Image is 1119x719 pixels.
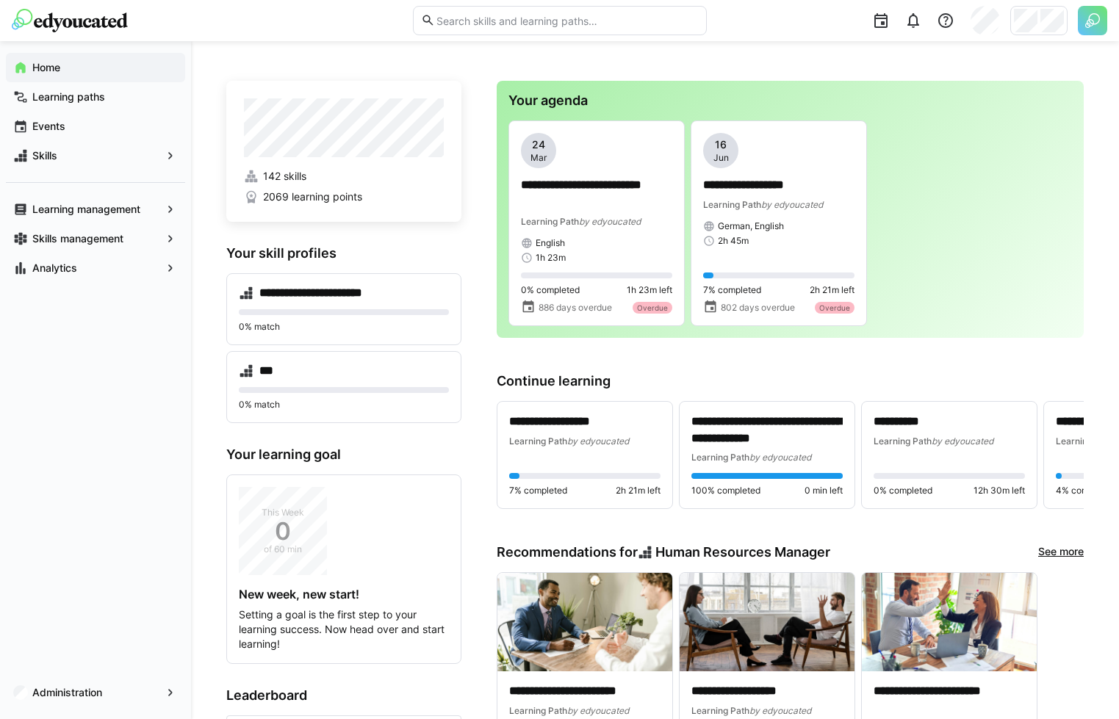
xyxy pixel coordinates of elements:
span: Learning Path [691,452,749,463]
a: 142 skills [244,169,444,184]
h3: Leaderboard [226,687,461,704]
p: 0% match [239,399,449,411]
h4: New week, new start! [239,587,449,601]
span: Learning Path [691,705,749,716]
span: German, English [718,220,784,232]
img: image [497,573,672,671]
img: image [680,573,854,671]
span: by edyoucated [761,199,823,210]
img: image [862,573,1037,671]
h3: Recommendations for [497,544,830,560]
span: 0% completed [521,284,580,296]
span: 100% completed [691,485,760,496]
span: 1h 23m left [627,284,672,296]
a: See more [1038,544,1084,560]
span: by edyoucated [749,452,811,463]
span: by edyoucated [567,705,629,716]
span: Mar [530,152,547,164]
span: Learning Path [1056,436,1114,447]
span: by edyoucated [579,216,641,227]
span: 0% completed [874,485,932,496]
p: Setting a goal is the first step to your learning success. Now head over and start learning! [239,607,449,651]
span: 1h 23m [536,252,566,264]
span: 2h 45m [718,235,749,247]
span: 142 skills [263,169,306,184]
span: 7% completed [509,485,567,496]
span: by edyoucated [932,436,993,447]
span: 7% completed [703,284,761,296]
input: Search skills and learning paths… [435,14,698,27]
p: 0% match [239,321,449,333]
span: 2h 21m left [810,284,854,296]
h3: Your agenda [508,93,1072,109]
div: Overdue [815,302,854,314]
h3: Your skill profiles [226,245,461,261]
span: 2h 21m left [616,485,661,496]
span: by edyoucated [567,436,629,447]
span: Learning Path [874,436,932,447]
span: 886 days overdue [539,302,612,314]
span: Human Resources Manager [655,544,830,560]
span: 0 min left [805,485,843,496]
span: Learning Path [509,436,567,447]
div: Overdue [633,302,672,314]
h3: Continue learning [497,373,1084,389]
span: 4% completed [1056,485,1115,496]
span: Learning Path [509,705,567,716]
span: by edyoucated [749,705,811,716]
span: 16 [715,137,727,152]
span: 802 days overdue [721,302,795,314]
span: Learning Path [521,216,579,227]
span: Jun [713,152,729,164]
span: English [536,237,565,249]
span: 12h 30m left [974,485,1025,496]
h3: Your learning goal [226,447,461,463]
span: 2069 learning points [263,189,362,204]
span: 24 [532,137,545,152]
span: Learning Path [703,199,761,210]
